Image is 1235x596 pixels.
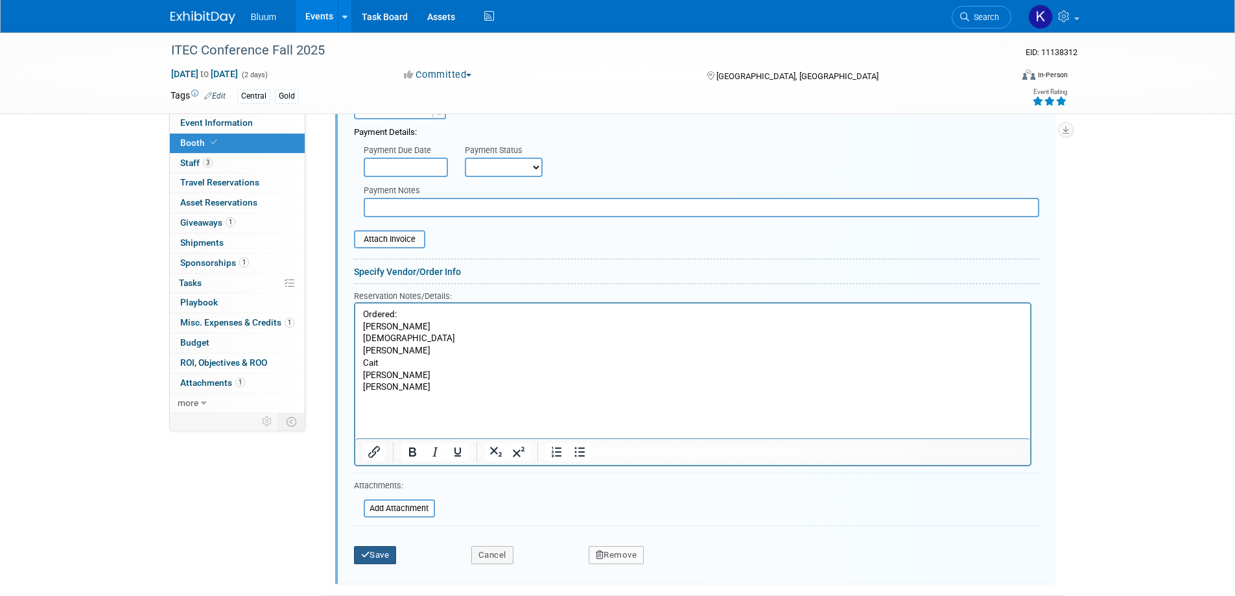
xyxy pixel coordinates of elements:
[211,139,217,146] i: Booth reservation complete
[180,317,294,328] span: Misc. Expenses & Credits
[180,158,213,168] span: Staff
[1037,70,1068,80] div: In-Person
[447,443,469,461] button: Underline
[424,443,446,461] button: Italic
[170,333,305,353] a: Budget
[235,377,245,387] span: 1
[170,233,305,253] a: Shipments
[180,137,220,148] span: Booth
[180,357,267,368] span: ROI, Objectives & ROO
[364,145,445,158] div: Payment Due Date
[180,197,257,208] span: Asset Reservations
[354,289,1031,302] div: Reservation Notes/Details:
[275,89,299,103] div: Gold
[171,68,239,80] span: [DATE] [DATE]
[716,71,878,81] span: [GEOGRAPHIC_DATA], [GEOGRAPHIC_DATA]
[256,413,279,430] td: Personalize Event Tab Strip
[180,297,218,307] span: Playbook
[1022,69,1035,80] img: Format-Inperson.png
[170,113,305,133] a: Event Information
[180,237,224,248] span: Shipments
[180,217,235,228] span: Giveaways
[401,443,423,461] button: Bold
[935,67,1068,87] div: Event Format
[170,374,305,393] a: Attachments1
[170,193,305,213] a: Asset Reservations
[170,134,305,153] a: Booth
[180,177,259,187] span: Travel Reservations
[399,68,476,82] button: Committed
[170,274,305,293] a: Tasks
[171,11,235,24] img: ExhibitDay
[180,377,245,388] span: Attachments
[364,185,1039,198] div: Payment Notes
[354,119,1039,139] div: Payment Details:
[354,267,461,277] a: Specify Vendor/Order Info
[180,117,253,128] span: Event Information
[465,145,552,158] div: Payment Status
[226,217,235,227] span: 1
[170,173,305,193] a: Travel Reservations
[569,443,591,461] button: Bullet list
[355,304,1030,438] iframe: Rich Text Area
[167,39,992,62] div: ITEC Conference Fall 2025
[589,546,644,564] button: Remove
[1032,89,1067,95] div: Event Rating
[278,413,305,430] td: Toggle Event Tabs
[171,89,226,104] td: Tags
[1028,5,1053,29] img: Kellie Noller
[237,89,270,103] div: Central
[285,318,294,328] span: 1
[239,257,249,267] span: 1
[354,546,397,564] button: Save
[241,71,268,79] span: (2 days)
[471,546,513,564] button: Cancel
[170,353,305,373] a: ROI, Objectives & ROO
[952,6,1011,29] a: Search
[170,313,305,333] a: Misc. Expenses & Credits1
[204,91,226,101] a: Edit
[363,443,385,461] button: Insert/edit link
[180,337,209,348] span: Budget
[170,154,305,173] a: Staff3
[180,257,249,268] span: Sponsorships
[508,443,530,461] button: Superscript
[251,12,277,22] span: Bluum
[170,213,305,233] a: Giveaways1
[203,158,213,167] span: 3
[170,394,305,413] a: more
[354,480,435,495] div: Attachments:
[485,443,507,461] button: Subscript
[1026,47,1077,57] span: Event ID: 11138312
[170,293,305,313] a: Playbook
[170,254,305,273] a: Sponsorships1
[198,69,211,79] span: to
[969,12,999,22] span: Search
[178,398,198,408] span: more
[546,443,568,461] button: Numbered list
[179,278,202,288] span: Tasks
